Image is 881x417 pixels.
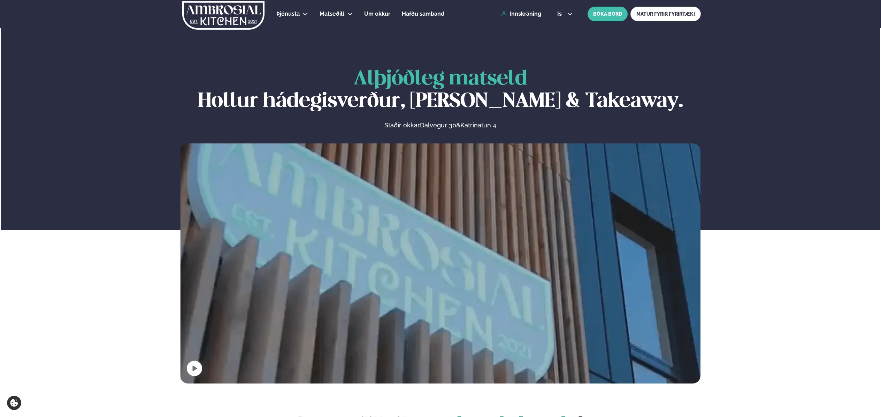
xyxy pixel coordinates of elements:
h1: Hollur hádegisverður, [PERSON_NAME] & Takeaway. [180,68,700,113]
span: Alþjóðleg matseld [354,69,527,89]
img: logo [182,1,265,30]
a: MATUR FYRIR FYRIRTÆKI [630,7,701,21]
span: Um okkur [364,10,390,17]
span: Hafðu samband [402,10,444,17]
a: Þjónusta [276,10,300,18]
span: Þjónusta [276,10,300,17]
a: Hafðu samband [402,10,444,18]
button: is [552,11,578,17]
span: Matseðill [320,10,344,17]
a: Um okkur [364,10,390,18]
a: Dalvegur 30 [420,121,456,129]
a: Matseðill [320,10,344,18]
button: BÓKA BORÐ [588,7,628,21]
p: Staðir okkar & [309,121,572,129]
a: Innskráning [501,11,541,17]
a: Katrinatun 4 [460,121,496,129]
span: is [557,11,564,17]
a: Cookie settings [7,396,21,410]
